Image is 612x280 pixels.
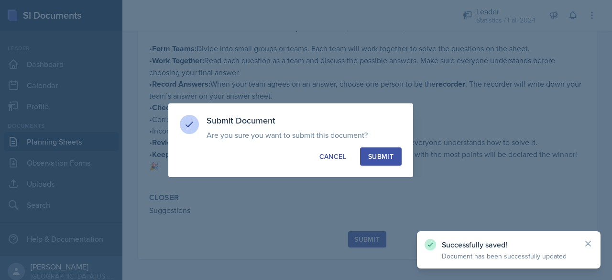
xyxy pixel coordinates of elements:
[311,147,354,166] button: Cancel
[442,251,576,261] p: Document has been successfully updated
[207,115,402,126] h3: Submit Document
[360,147,402,166] button: Submit
[442,240,576,249] p: Successfully saved!
[368,152,393,161] div: Submit
[207,130,402,140] p: Are you sure you want to submit this document?
[319,152,346,161] div: Cancel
